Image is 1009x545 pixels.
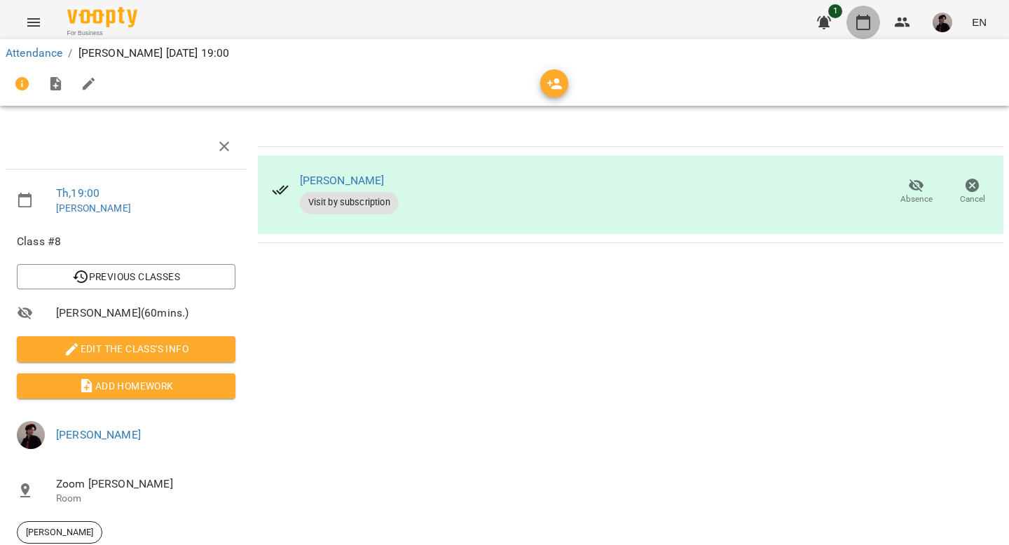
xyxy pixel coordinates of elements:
[300,174,385,187] a: [PERSON_NAME]
[28,378,224,394] span: Add Homework
[68,45,72,62] li: /
[900,193,933,205] span: Absence
[56,492,235,506] p: Room
[67,29,137,38] span: For Business
[933,13,952,32] img: 7d603b6c0277b58a862e2388d03b3a1c.jpg
[17,233,235,250] span: Class #8
[6,45,1003,62] nav: breadcrumb
[17,264,235,289] button: Previous Classes
[6,46,62,60] a: Attendance
[17,6,50,39] button: Menu
[960,193,985,205] span: Cancel
[972,15,987,29] span: EN
[17,421,45,449] img: 7d603b6c0277b58a862e2388d03b3a1c.jpg
[888,172,945,212] button: Absence
[56,428,141,441] a: [PERSON_NAME]
[945,172,1001,212] button: Cancel
[828,4,842,18] span: 1
[78,45,230,62] p: [PERSON_NAME] [DATE] 19:00
[67,7,137,27] img: Voopty Logo
[56,202,131,214] a: [PERSON_NAME]
[56,186,99,200] a: Th , 19:00
[28,268,224,285] span: Previous Classes
[18,526,102,539] span: [PERSON_NAME]
[28,340,224,357] span: Edit the class's Info
[966,9,992,35] button: EN
[300,196,399,209] span: Visit by subscription
[17,521,102,544] div: [PERSON_NAME]
[56,476,235,492] span: Zoom [PERSON_NAME]
[17,336,235,361] button: Edit the class's Info
[17,373,235,399] button: Add Homework
[56,305,235,322] span: [PERSON_NAME] ( 60 mins. )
